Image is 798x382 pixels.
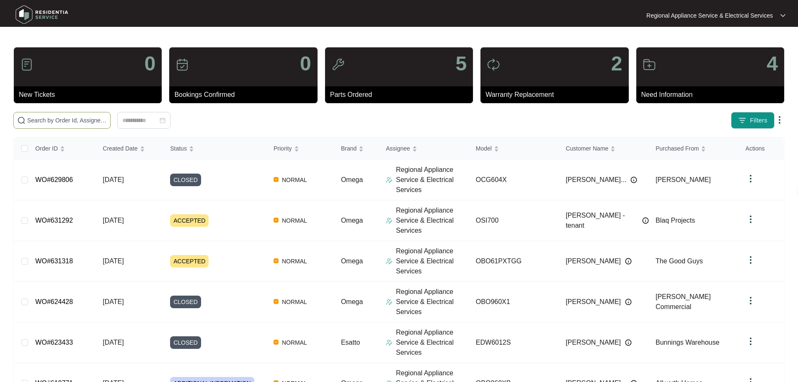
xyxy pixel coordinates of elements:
[469,160,559,200] td: OCG604X
[35,339,73,346] a: WO#623433
[656,293,711,310] span: [PERSON_NAME] Commercial
[35,144,58,153] span: Order ID
[267,138,334,160] th: Priority
[274,218,279,223] img: Vercel Logo
[775,115,785,125] img: dropdown arrow
[274,144,292,153] span: Priority
[331,58,345,71] img: icon
[279,216,310,226] span: NORMAL
[163,138,267,160] th: Status
[35,257,73,265] a: WO#631318
[341,339,360,346] span: Esatto
[386,177,393,183] img: Assigner Icon
[330,90,473,100] p: Parts Ordered
[656,176,711,183] span: [PERSON_NAME]
[341,144,356,153] span: Brand
[170,336,201,349] span: CLOSED
[630,177,637,183] img: Info icon
[566,297,621,307] span: [PERSON_NAME]
[746,296,756,306] img: dropdown arrow
[656,339,719,346] span: Bunnings Warehouse
[656,144,699,153] span: Purchased From
[170,296,201,308] span: CLOSED
[469,138,559,160] th: Model
[396,205,469,236] p: Regional Appliance Service & Electrical Services
[656,257,703,265] span: The Good Guys
[476,144,492,153] span: Model
[396,327,469,358] p: Regional Appliance Service & Electrical Services
[334,138,379,160] th: Brand
[649,138,739,160] th: Purchased From
[341,176,363,183] span: Omega
[274,177,279,182] img: Vercel Logo
[739,138,784,160] th: Actions
[750,116,767,125] span: Filters
[386,144,410,153] span: Assignee
[28,138,96,160] th: Order ID
[767,54,778,74] p: 4
[396,246,469,276] p: Regional Appliance Service & Electrical Services
[96,138,163,160] th: Created Date
[559,138,649,160] th: Customer Name
[279,297,310,307] span: NORMAL
[103,257,124,265] span: [DATE]
[455,54,467,74] p: 5
[341,217,363,224] span: Omega
[103,217,124,224] span: [DATE]
[746,174,756,184] img: dropdown arrow
[780,13,785,18] img: dropdown arrow
[170,144,187,153] span: Status
[625,339,632,346] img: Info icon
[274,258,279,263] img: Vercel Logo
[396,287,469,317] p: Regional Appliance Service & Electrical Services
[103,298,124,305] span: [DATE]
[103,339,124,346] span: [DATE]
[566,144,608,153] span: Customer Name
[386,217,393,224] img: Assigner Icon
[641,90,784,100] p: Need Information
[145,54,156,74] p: 0
[469,282,559,322] td: OBO960X1
[656,217,695,224] span: Blaq Projects
[386,258,393,265] img: Assigner Icon
[279,338,310,348] span: NORMAL
[396,165,469,195] p: Regional Appliance Service & Electrical Services
[625,299,632,305] img: Info icon
[566,338,621,348] span: [PERSON_NAME]
[103,144,137,153] span: Created Date
[20,58,34,71] img: icon
[469,322,559,363] td: EDW6012S
[176,58,189,71] img: icon
[731,112,775,129] button: filter iconFilters
[625,258,632,265] img: Info icon
[279,175,310,185] span: NORMAL
[386,339,393,346] img: Assigner Icon
[19,90,162,100] p: New Tickets
[300,54,311,74] p: 0
[35,217,73,224] a: WO#631292
[103,176,124,183] span: [DATE]
[27,116,107,125] input: Search by Order Id, Assignee Name, Customer Name, Brand and Model
[642,217,649,224] img: Info icon
[738,116,746,125] img: filter icon
[486,90,628,100] p: Warranty Replacement
[35,176,73,183] a: WO#629806
[379,138,469,160] th: Assignee
[170,174,201,186] span: CLOSED
[566,210,638,231] span: [PERSON_NAME] - tenant
[746,255,756,265] img: dropdown arrow
[174,90,317,100] p: Bookings Confirmed
[646,11,773,20] p: Regional Appliance Service & Electrical Services
[274,299,279,304] img: Vercel Logo
[341,257,363,265] span: Omega
[469,200,559,241] td: OSI700
[341,298,363,305] span: Omega
[274,340,279,345] img: Vercel Logo
[170,255,209,268] span: ACCEPTED
[35,298,73,305] a: WO#624428
[170,214,209,227] span: ACCEPTED
[13,2,71,27] img: residentia service logo
[279,256,310,266] span: NORMAL
[487,58,500,71] img: icon
[469,241,559,282] td: OBO61PXTGG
